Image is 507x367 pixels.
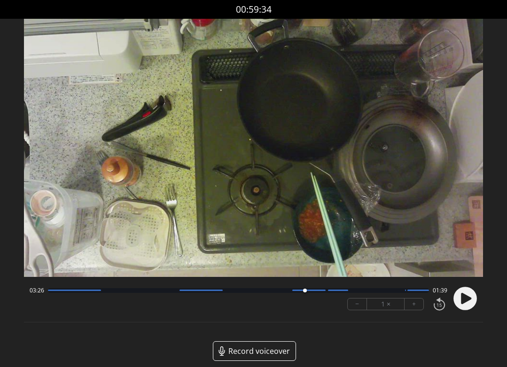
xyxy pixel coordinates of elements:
span: 03:26 [30,287,44,294]
button: − [348,298,367,310]
div: 1 × [367,298,405,310]
span: 01:39 [433,287,447,294]
a: Record voiceover [213,341,296,361]
button: + [405,298,423,310]
a: 00:59:34 [236,3,272,16]
span: Record voiceover [228,345,290,357]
